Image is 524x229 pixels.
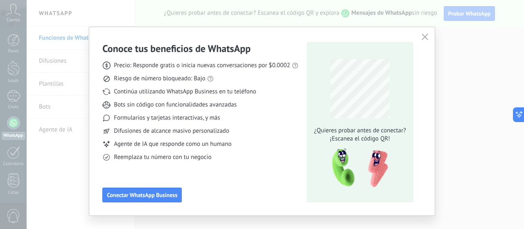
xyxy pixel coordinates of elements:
span: Riesgo de número bloqueado: Bajo [114,75,205,83]
span: Precio: Responde gratis o inicia nuevas conversaciones por $0.0002 [114,61,290,70]
span: Bots sin código con funcionalidades avanzadas [114,101,237,109]
img: qr-pic-1x.png [325,146,390,190]
span: Formularios y tarjetas interactivas, y más [114,114,220,122]
span: Difusiones de alcance masivo personalizado [114,127,229,135]
h3: Conoce tus beneficios de WhatsApp [102,42,251,55]
span: ¿Quieres probar antes de conectar? [312,127,408,135]
span: Agente de IA que responde como un humano [114,140,231,148]
span: Conectar WhatsApp Business [107,192,177,198]
button: Conectar WhatsApp Business [102,188,182,202]
span: ¡Escanea el código QR! [312,135,408,143]
span: Continúa utilizando WhatsApp Business en tu teléfono [114,88,256,96]
span: Reemplaza tu número con tu negocio [114,153,211,161]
